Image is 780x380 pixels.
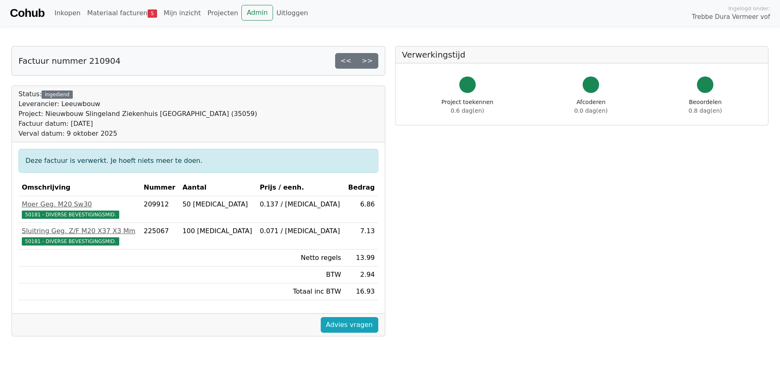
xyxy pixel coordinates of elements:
[345,266,378,283] td: 2.94
[183,199,253,209] div: 50 [MEDICAL_DATA]
[51,5,83,21] a: Inkopen
[574,107,608,114] span: 0.0 dag(en)
[257,266,345,283] td: BTW
[19,109,257,119] div: Project: Nieuwbouw Slingeland Ziekenhuis [GEOGRAPHIC_DATA] (35059)
[260,226,341,236] div: 0.071 / [MEDICAL_DATA]
[10,3,44,23] a: Cohub
[345,196,378,223] td: 6.86
[321,317,378,333] a: Advies vragen
[42,90,72,99] div: Ingediend
[345,179,378,196] th: Bedrag
[204,5,241,21] a: Projecten
[402,50,762,60] h5: Verwerkingstijd
[19,149,378,173] div: Deze factuur is verwerkt. Je hoeft niets meer te doen.
[728,5,770,12] span: Ingelogd onder:
[141,196,179,223] td: 209912
[19,119,257,129] div: Factuur datum: [DATE]
[179,179,257,196] th: Aantal
[335,53,357,69] a: <<
[22,199,137,209] div: Moer Geg. M20 Sw30
[22,237,119,246] span: 50181 - DIVERSE BEVESTIGINGSMID.
[574,98,608,115] div: Afcoderen
[356,53,378,69] a: >>
[22,199,137,219] a: Moer Geg. M20 Sw3050181 - DIVERSE BEVESTIGINGSMID.
[84,5,160,21] a: Materiaal facturen5
[183,226,253,236] div: 100 [MEDICAL_DATA]
[22,211,119,219] span: 50181 - DIVERSE BEVESTIGINGSMID.
[19,89,257,139] div: Status:
[241,5,273,21] a: Admin
[345,223,378,250] td: 7.13
[19,179,141,196] th: Omschrijving
[19,99,257,109] div: Leverancier: Leeuwbouw
[345,250,378,266] td: 13.99
[345,283,378,300] td: 16.93
[141,179,179,196] th: Nummer
[257,179,345,196] th: Prijs / eenh.
[689,98,722,115] div: Beoordelen
[442,98,493,115] div: Project toekennen
[22,226,137,246] a: Sluitring Geg. Z/F M20 X37 X3 Mm50181 - DIVERSE BEVESTIGINGSMID.
[257,250,345,266] td: Netto regels
[160,5,204,21] a: Mijn inzicht
[273,5,311,21] a: Uitloggen
[19,56,120,66] h5: Factuur nummer 210904
[689,107,722,114] span: 0.8 dag(en)
[451,107,484,114] span: 0.6 dag(en)
[141,223,179,250] td: 225067
[257,283,345,300] td: Totaal inc BTW
[148,9,157,18] span: 5
[22,226,137,236] div: Sluitring Geg. Z/F M20 X37 X3 Mm
[260,199,341,209] div: 0.137 / [MEDICAL_DATA]
[692,12,770,22] span: Trebbe Dura Vermeer vof
[19,129,257,139] div: Verval datum: 9 oktober 2025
